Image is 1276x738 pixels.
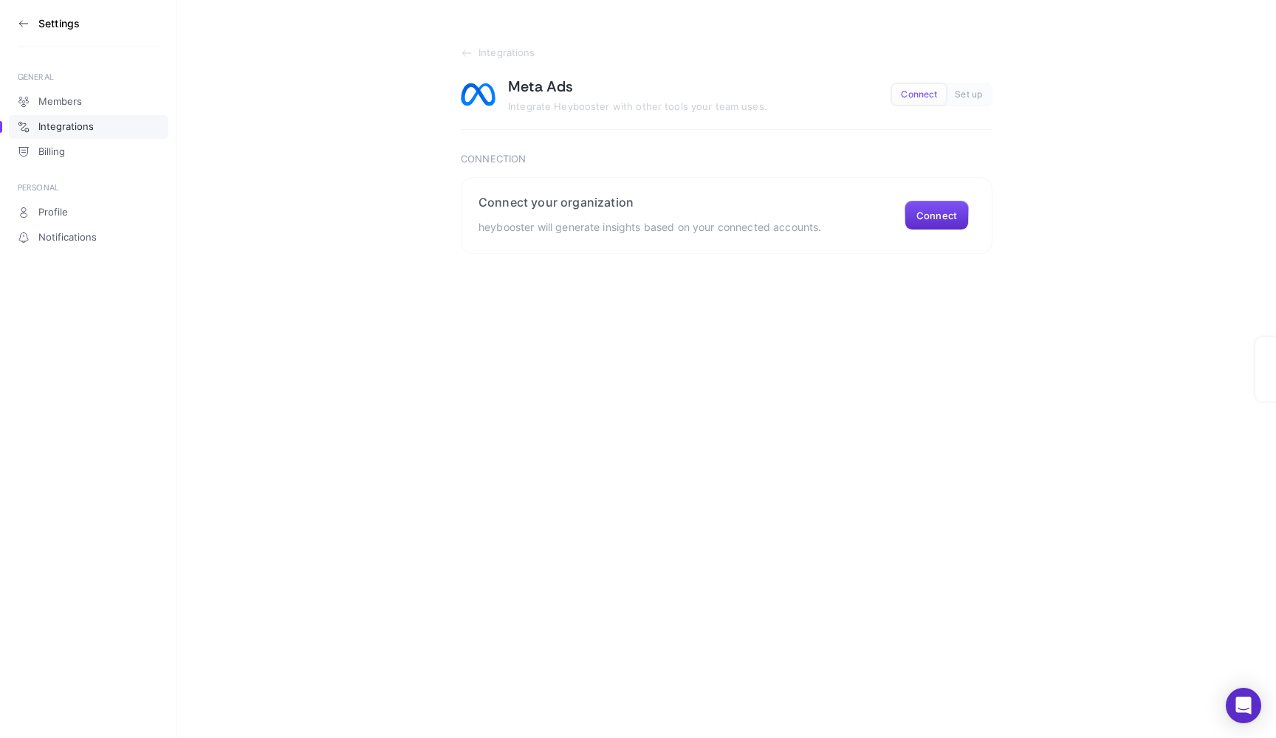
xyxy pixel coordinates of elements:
a: Profile [9,201,168,224]
a: Notifications [9,226,168,249]
a: Members [9,90,168,114]
span: Billing [38,146,65,158]
a: Integrations [9,115,168,139]
span: Notifications [38,232,97,244]
span: Set up [955,89,982,100]
span: Members [38,96,82,108]
button: Connect [892,84,946,105]
span: Integrate Heybooster with other tools your team uses. [508,100,767,112]
div: Open Intercom Messenger [1226,688,1261,723]
a: Integrations [461,47,992,59]
div: PERSONAL [18,182,159,193]
span: Connect [901,89,937,100]
span: Profile [38,207,68,218]
h1: Meta Ads [508,77,574,96]
h3: Connection [461,154,992,165]
span: Integrations [478,47,535,59]
button: Connect [905,201,969,230]
h2: Connect your organization [478,195,821,210]
h3: Settings [38,18,80,30]
div: GENERAL [18,71,159,83]
p: heybooster will generate insights based on your connected accounts. [478,218,821,236]
a: Billing [9,140,168,164]
button: Set up [946,84,991,105]
span: Integrations [38,121,94,133]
